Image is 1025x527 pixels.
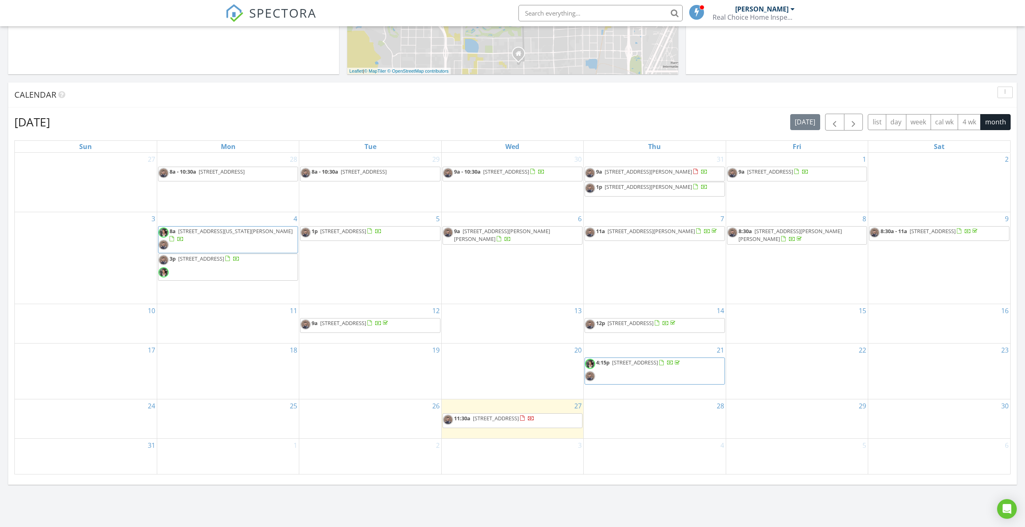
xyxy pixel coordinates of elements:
[518,5,683,21] input: Search everything...
[15,344,157,399] td: Go to August 17, 2025
[443,227,453,238] img: davian_spectora.jpg
[1003,439,1010,452] a: Go to September 6, 2025
[312,168,338,175] span: 8a - 10:30a
[349,69,363,73] a: Leaflet
[1000,344,1010,357] a: Go to August 23, 2025
[1003,212,1010,225] a: Go to August 9, 2025
[719,212,726,225] a: Go to August 7, 2025
[454,168,481,175] span: 9a - 10:30a
[483,168,529,175] span: [STREET_ADDRESS]
[157,212,299,304] td: Go to August 4, 2025
[881,227,907,235] span: 8:30a - 11a
[576,439,583,452] a: Go to September 3, 2025
[727,227,738,238] img: davian_spectora.jpg
[727,168,738,178] img: davian_spectora.jpg
[726,304,868,343] td: Go to August 15, 2025
[178,227,293,235] span: [STREET_ADDRESS][US_STATE][PERSON_NAME]
[347,68,451,75] div: |
[584,153,726,212] td: Go to July 31, 2025
[584,344,726,399] td: Go to August 21, 2025
[715,304,726,317] a: Go to August 14, 2025
[857,344,868,357] a: Go to August 22, 2025
[312,319,390,327] a: 9a [STREET_ADDRESS]
[158,255,169,265] img: davian_spectora.jpg
[312,319,318,327] span: 9a
[158,226,298,253] a: 8a [STREET_ADDRESS][US_STATE][PERSON_NAME]
[868,399,1010,438] td: Go to August 30, 2025
[980,114,1011,130] button: month
[573,344,583,357] a: Go to August 20, 2025
[713,13,795,21] div: Real Choice Home Inspections Inc.
[300,319,311,330] img: davian_spectora.jpg
[605,168,692,175] span: [STREET_ADDRESS][PERSON_NAME]
[441,439,583,474] td: Go to September 3, 2025
[868,304,1010,343] td: Go to August 16, 2025
[178,255,224,262] span: [STREET_ADDRESS]
[596,359,610,366] span: 4:15p
[869,227,880,238] img: davian_spectora.jpg
[288,344,299,357] a: Go to August 18, 2025
[292,212,299,225] a: Go to August 4, 2025
[199,168,245,175] span: [STREET_ADDRESS]
[596,359,681,366] a: 4:15p [STREET_ADDRESS]
[299,344,441,399] td: Go to August 19, 2025
[157,399,299,438] td: Go to August 25, 2025
[868,212,1010,304] td: Go to August 9, 2025
[15,399,157,438] td: Go to August 24, 2025
[585,318,725,333] a: 12p [STREET_ADDRESS]
[857,399,868,412] a: Go to August 29, 2025
[441,212,583,304] td: Go to August 6, 2025
[443,226,582,245] a: 9a [STREET_ADDRESS][PERSON_NAME][PERSON_NAME]
[715,344,726,357] a: Go to August 21, 2025
[443,167,582,181] a: 9a - 10:30a [STREET_ADDRESS]
[443,415,453,425] img: davian_spectora.jpg
[585,371,595,381] img: davian_spectora.jpg
[443,413,582,428] a: 11:30a [STREET_ADDRESS]
[585,167,725,181] a: 9a [STREET_ADDRESS][PERSON_NAME]
[868,439,1010,474] td: Go to September 6, 2025
[170,168,196,175] span: 8a - 10:30a
[158,254,298,281] a: 3p [STREET_ADDRESS]
[585,357,725,385] a: 4:15p [STREET_ADDRESS]
[647,141,663,152] a: Thursday
[844,114,863,131] button: Next month
[715,153,726,166] a: Go to July 31, 2025
[861,439,868,452] a: Go to September 5, 2025
[596,168,708,175] a: 9a [STREET_ADDRESS][PERSON_NAME]
[573,304,583,317] a: Go to August 13, 2025
[288,304,299,317] a: Go to August 11, 2025
[249,4,316,21] span: SPECTORA
[906,114,931,130] button: week
[861,212,868,225] a: Go to August 8, 2025
[738,227,842,243] span: [STREET_ADDRESS][PERSON_NAME][PERSON_NAME]
[454,168,545,175] a: 9a - 10:30a [STREET_ADDRESS]
[719,439,726,452] a: Go to September 4, 2025
[454,415,470,422] span: 11:30a
[157,304,299,343] td: Go to August 11, 2025
[596,319,677,327] a: 12p [STREET_ADDRESS]
[158,267,169,277] img: chris_spectora.jpg
[584,439,726,474] td: Go to September 4, 2025
[1003,153,1010,166] a: Go to August 2, 2025
[146,304,157,317] a: Go to August 10, 2025
[886,114,906,130] button: day
[170,168,246,175] a: 8a - 10:30a [STREET_ADDRESS]
[1000,399,1010,412] a: Go to August 30, 2025
[605,183,692,190] span: [STREET_ADDRESS][PERSON_NAME]
[881,227,979,235] a: 8:30a - 11a [STREET_ADDRESS]
[726,212,868,304] td: Go to August 8, 2025
[157,439,299,474] td: Go to September 1, 2025
[14,114,50,130] h2: [DATE]
[15,212,157,304] td: Go to August 3, 2025
[157,153,299,212] td: Go to July 28, 2025
[932,141,946,152] a: Saturday
[292,439,299,452] a: Go to September 1, 2025
[146,439,157,452] a: Go to August 31, 2025
[434,212,441,225] a: Go to August 5, 2025
[585,227,595,238] img: davian_spectora.jpg
[363,141,378,152] a: Tuesday
[388,69,449,73] a: © OpenStreetMap contributors
[868,344,1010,399] td: Go to August 23, 2025
[868,114,886,130] button: list
[158,240,169,250] img: davian_spectora.jpg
